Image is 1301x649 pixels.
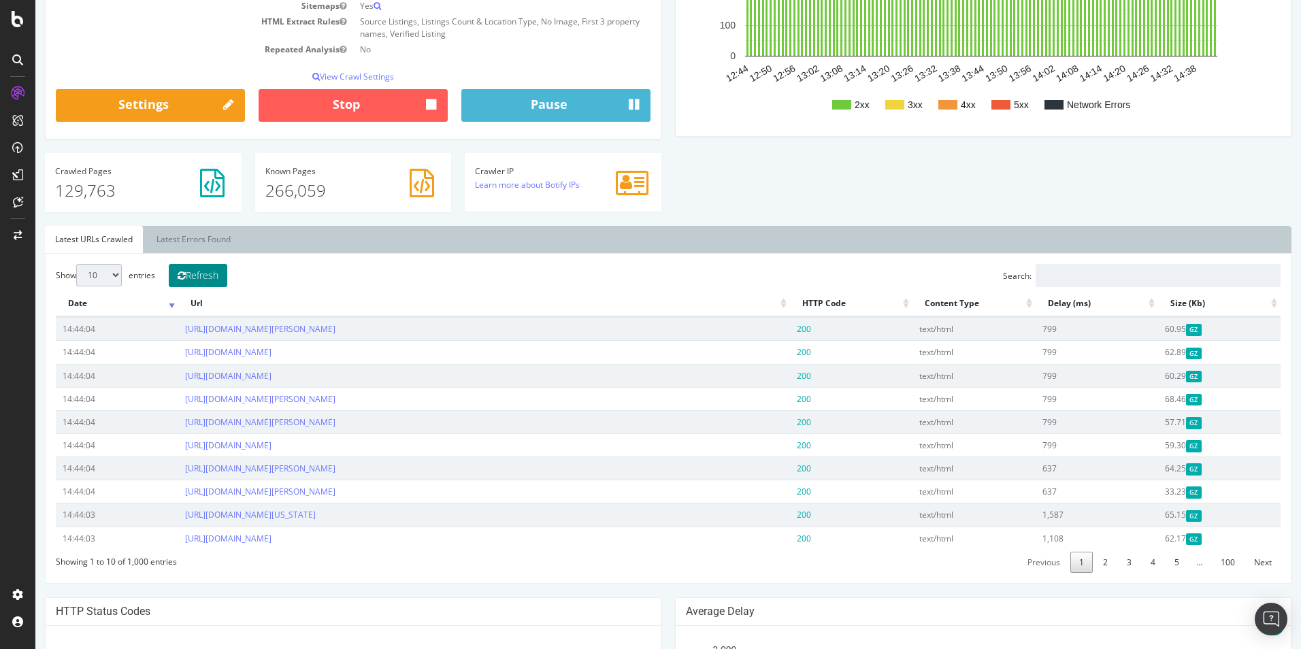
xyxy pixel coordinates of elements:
text: 13:56 [972,63,998,84]
text: 13:38 [901,63,927,84]
td: 64.25 [1123,456,1245,480]
a: [URL][DOMAIN_NAME] [150,533,236,544]
span: Gzipped Content [1151,463,1166,475]
text: 13:50 [948,63,974,84]
td: 33.23 [1123,480,1245,503]
span: Gzipped Content [1151,417,1166,429]
a: 3 [1083,552,1105,573]
button: Pause [426,89,615,122]
td: HTML Extract Rules [20,14,318,41]
td: 14:44:04 [20,410,143,433]
td: 799 [1000,340,1123,363]
a: Previous [983,552,1034,573]
span: 200 [761,463,776,474]
span: Gzipped Content [1151,348,1166,359]
td: 799 [1000,433,1123,456]
td: 68.46 [1123,387,1245,410]
h4: Pages Known [230,167,406,176]
text: 13:20 [830,63,857,84]
a: 100 [1176,552,1208,573]
text: 13:44 [924,63,951,84]
text: 4xx [925,99,940,110]
span: 200 [761,439,776,451]
td: 62.17 [1123,527,1245,550]
a: [URL][DOMAIN_NAME][PERSON_NAME] [150,393,300,405]
text: 14:32 [1113,63,1140,84]
text: 13:02 [759,63,786,84]
text: 12:50 [712,63,739,84]
span: 200 [761,370,776,382]
div: Open Intercom Messenger [1255,603,1287,635]
td: 799 [1000,364,1123,387]
a: 4 [1106,552,1129,573]
td: 1,587 [1000,503,1123,526]
td: 637 [1000,480,1123,503]
td: 14:44:03 [20,503,143,526]
td: 14:44:04 [20,387,143,410]
label: Show entries [20,264,120,286]
td: 65.15 [1123,503,1245,526]
td: text/html [877,527,1000,550]
td: 14:44:04 [20,480,143,503]
text: 14:08 [1019,63,1045,84]
h4: HTTP Status Codes [20,605,615,618]
td: text/html [877,364,1000,387]
label: Search: [968,264,1245,287]
td: text/html [877,410,1000,433]
td: text/html [877,340,1000,363]
th: Date: activate to sort column ascending [20,290,143,317]
span: 200 [761,416,776,428]
a: Latest Errors Found [111,226,205,253]
span: 200 [761,486,776,497]
text: 12:44 [689,63,715,84]
th: Content Type: activate to sort column ascending [877,290,1000,317]
th: HTTP Code: activate to sort column ascending [755,290,877,317]
a: [URL][DOMAIN_NAME] [150,346,236,358]
span: Gzipped Content [1151,371,1166,382]
td: 14:44:04 [20,317,143,340]
text: 13:08 [783,63,810,84]
span: 200 [761,346,776,358]
td: 60.95 [1123,317,1245,340]
th: Url: activate to sort column ascending [143,290,755,317]
td: 1,108 [1000,527,1123,550]
p: 129,763 [20,179,196,202]
text: 2xx [819,99,834,110]
text: 14:02 [995,63,1021,84]
select: Showentries [41,264,86,286]
a: [URL][DOMAIN_NAME][US_STATE] [150,509,280,520]
a: Latest URLs Crawled [10,226,108,253]
div: Showing 1 to 10 of 1,000 entries [20,550,142,567]
td: text/html [877,480,1000,503]
a: Learn more about Botify IPs [440,179,544,190]
td: 14:44:04 [20,433,143,456]
h4: Pages Crawled [20,167,196,176]
h4: Crawler IP [440,167,616,176]
td: 799 [1000,317,1123,340]
text: 13:14 [806,63,833,84]
td: 62.89 [1123,340,1245,363]
text: 0 [695,51,700,62]
td: 57.71 [1123,410,1245,433]
td: text/html [877,387,1000,410]
a: [URL][DOMAIN_NAME][PERSON_NAME] [150,416,300,428]
span: 200 [761,533,776,544]
p: 266,059 [230,179,406,202]
td: 14:44:04 [20,364,143,387]
text: 14:38 [1136,63,1163,84]
a: [URL][DOMAIN_NAME][PERSON_NAME] [150,323,300,335]
span: 200 [761,393,776,405]
a: 2 [1059,552,1081,573]
span: 200 [761,323,776,335]
p: View Crawl Settings [20,71,615,82]
td: 60.29 [1123,364,1245,387]
text: 5xx [978,99,993,110]
text: 13:26 [854,63,880,84]
span: Gzipped Content [1151,394,1166,405]
td: Source Listings, Listings Count & Location Type, No Image, First 3 property names, Verified Listing [318,14,615,41]
span: Gzipped Content [1151,533,1166,545]
a: 1 [1035,552,1057,573]
text: Network Errors [1032,99,1095,110]
th: Size (Kb): activate to sort column ascending [1123,290,1245,317]
a: [URL][DOMAIN_NAME] [150,370,236,382]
